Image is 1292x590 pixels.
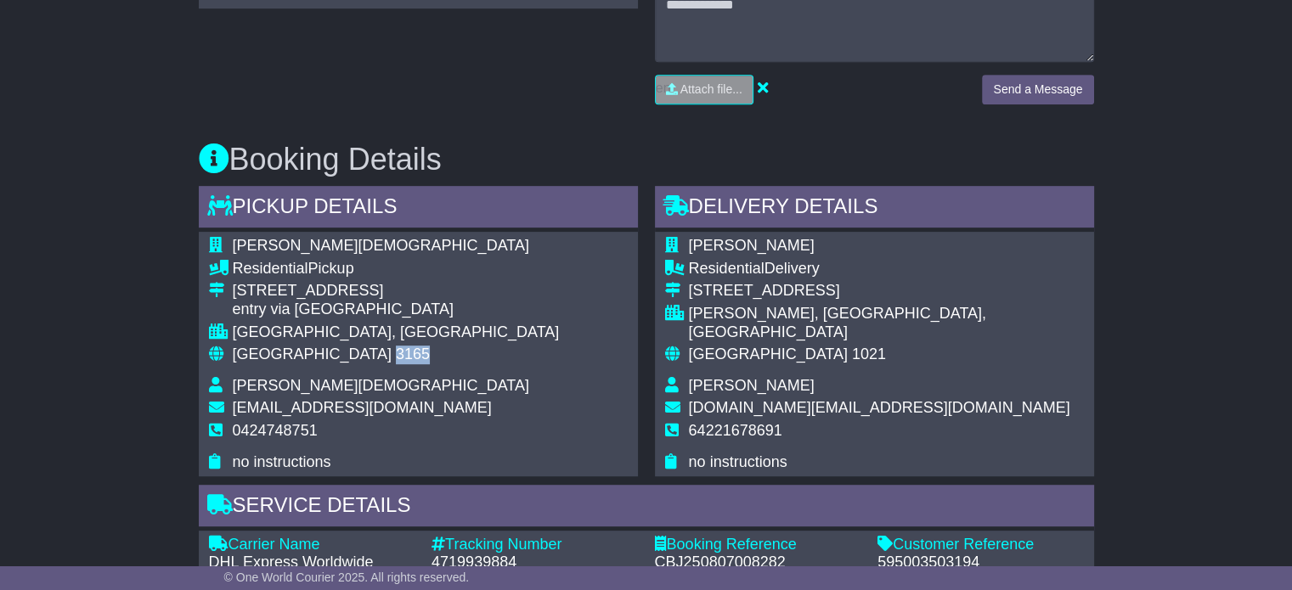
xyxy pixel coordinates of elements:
div: Tracking Number [432,536,638,554]
div: DHL Express Worldwide Export [209,553,415,590]
div: Service Details [199,485,1094,531]
div: Pickup [233,260,560,278]
button: Send a Message [982,75,1093,104]
span: no instructions [233,453,331,470]
span: © One World Courier 2025. All rights reserved. [224,570,470,584]
div: [GEOGRAPHIC_DATA], [GEOGRAPHIC_DATA] [233,323,560,342]
div: Customer Reference [877,536,1084,554]
span: 0424748751 [233,422,318,439]
div: Booking Reference [655,536,861,554]
span: 64221678691 [689,422,782,439]
div: Delivery [689,260,1084,278]
span: [GEOGRAPHIC_DATA] [689,346,848,362]
div: [STREET_ADDRESS] [689,282,1084,301]
span: [DOMAIN_NAME][EMAIL_ADDRESS][DOMAIN_NAME] [689,399,1070,416]
span: [PERSON_NAME] [689,377,815,394]
div: Delivery Details [655,186,1094,232]
span: Residential [233,260,308,277]
div: 595003503194 [877,553,1084,572]
div: entry via [GEOGRAPHIC_DATA] [233,301,560,319]
span: [PERSON_NAME][DEMOGRAPHIC_DATA] [233,377,529,394]
h3: Booking Details [199,143,1094,177]
span: [GEOGRAPHIC_DATA] [233,346,392,362]
span: [EMAIL_ADDRESS][DOMAIN_NAME] [233,399,492,416]
div: [STREET_ADDRESS] [233,282,560,301]
span: no instructions [689,453,787,470]
span: [PERSON_NAME] [689,237,815,254]
span: Residential [689,260,764,277]
div: 4719939884 [432,553,638,572]
span: [PERSON_NAME][DEMOGRAPHIC_DATA] [233,237,529,254]
div: Pickup Details [199,186,638,232]
div: [PERSON_NAME], [GEOGRAPHIC_DATA], [GEOGRAPHIC_DATA] [689,305,1084,341]
div: Carrier Name [209,536,415,554]
div: CBJ250807008282 [655,553,861,572]
span: 1021 [852,346,886,362]
span: 3165 [396,346,430,362]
